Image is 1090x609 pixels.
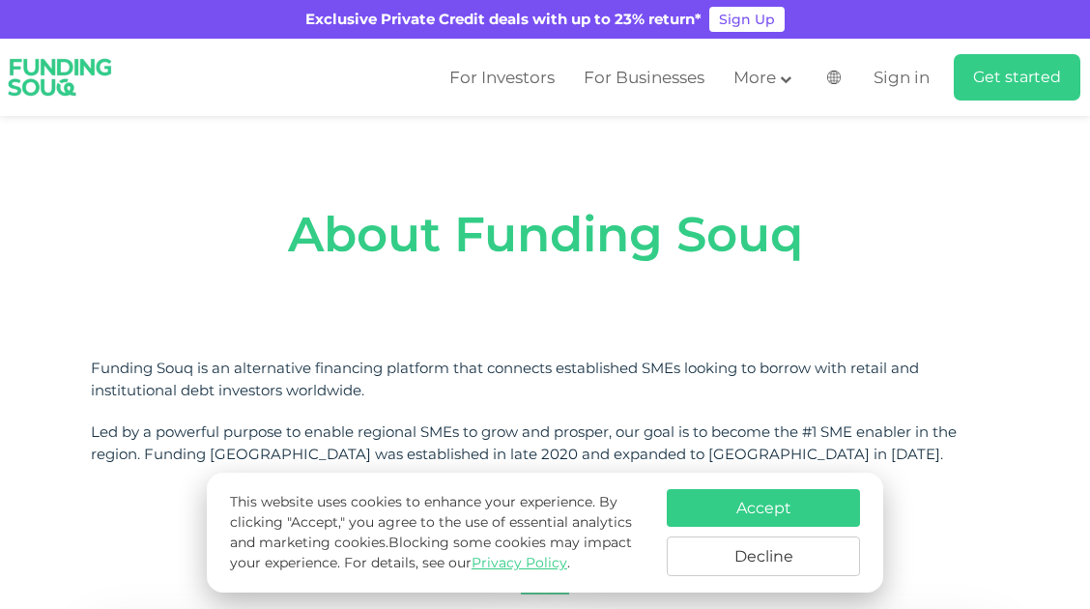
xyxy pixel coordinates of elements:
img: SA Flag [827,71,842,84]
span: For details, see our . [344,554,570,571]
span: More [733,68,776,87]
h1: About Funding Souq [91,201,999,269]
button: Accept [667,489,860,527]
button: Decline [667,536,860,576]
a: Sign Up [709,7,785,32]
a: For Businesses [579,62,709,94]
span: Sign in [874,68,930,87]
a: Sign in [869,62,930,94]
span: Get started [973,68,1061,86]
a: For Investors [445,62,559,94]
div: Led by a powerful purpose to enable regional SMEs to grow and prosper, our goal is to become the ... [91,421,999,465]
div: Exclusive Private Credit deals with up to 23% return* [305,9,702,31]
p: This website uses cookies to enhance your experience. By clicking "Accept," you agree to the use ... [230,492,647,573]
div: Funding Souq is an alternative financing platform that connects established SMEs looking to borro... [91,358,999,401]
a: Privacy Policy [472,554,567,571]
span: Blocking some cookies may impact your experience. [230,534,632,571]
